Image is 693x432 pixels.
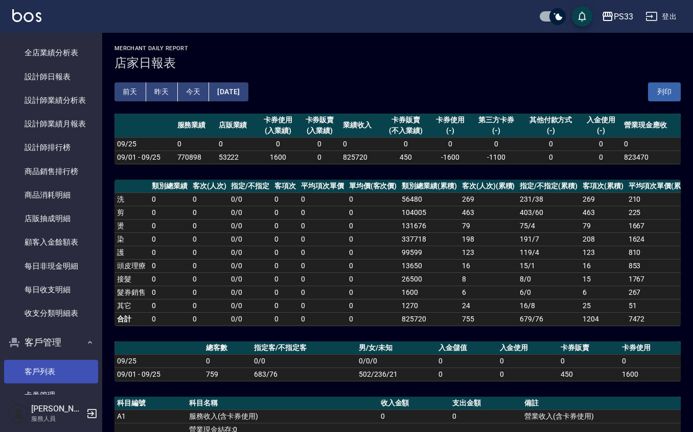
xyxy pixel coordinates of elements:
[641,7,681,26] button: 登出
[272,180,298,193] th: 客項次
[619,368,681,381] td: 1600
[251,368,356,381] td: 683/76
[149,192,190,206] td: 0
[384,125,427,136] div: (不入業績)
[31,404,83,414] h5: [PERSON_NAME]
[648,82,681,101] button: 列印
[619,341,681,355] th: 卡券使用
[340,150,382,164] td: 825720
[580,299,626,312] td: 25
[149,219,190,232] td: 0
[399,259,459,272] td: 13650
[114,286,149,299] td: 髮券銷售
[473,115,518,125] div: 第三方卡券
[517,299,580,312] td: 16 / 8
[517,232,580,246] td: 191 / 7
[298,312,346,326] td: 0
[228,180,272,193] th: 指定/不指定
[114,82,146,101] button: 前天
[497,368,559,381] td: 0
[272,206,298,219] td: 0
[190,312,229,326] td: 0
[298,206,346,219] td: 0
[114,354,203,368] td: 09/25
[4,383,98,407] a: 卡券管理
[459,232,518,246] td: 198
[356,341,436,355] th: 男/女/未知
[432,115,468,125] div: 卡券使用
[459,299,518,312] td: 24
[260,125,296,136] div: (入業績)
[436,341,497,355] th: 入金儲值
[175,114,216,138] th: 服務業績
[382,137,429,150] td: 0
[31,414,83,423] p: 服務人員
[572,6,592,27] button: save
[580,286,626,299] td: 6
[4,207,98,230] a: 店販抽成明細
[190,206,229,219] td: 0
[580,272,626,286] td: 15
[228,272,272,286] td: 0 / 0
[228,286,272,299] td: 0 / 0
[251,354,356,368] td: 0/0
[258,150,299,164] td: 1600
[190,299,229,312] td: 0
[8,403,29,424] img: Person
[114,312,149,326] td: 合計
[459,259,518,272] td: 16
[114,192,149,206] td: 洗
[187,409,378,423] td: 服務收入(含卡券使用)
[4,89,98,112] a: 設計師業績分析表
[619,354,681,368] td: 0
[298,192,346,206] td: 0
[149,312,190,326] td: 0
[399,192,459,206] td: 56480
[114,272,149,286] td: 接髮
[346,206,400,219] td: 0
[524,125,577,136] div: (-)
[346,246,400,259] td: 0
[399,219,459,232] td: 131676
[459,219,518,232] td: 79
[298,219,346,232] td: 0
[228,312,272,326] td: 0/0
[346,192,400,206] td: 0
[459,286,518,299] td: 6
[175,137,216,150] td: 0
[4,301,98,325] a: 收支分類明細表
[302,115,338,125] div: 卡券販賣
[190,232,229,246] td: 0
[178,82,210,101] button: 今天
[580,150,621,164] td: 0
[272,192,298,206] td: 0
[580,219,626,232] td: 79
[251,341,356,355] th: 指定客/不指定客
[346,272,400,286] td: 0
[190,246,229,259] td: 0
[346,259,400,272] td: 0
[203,341,251,355] th: 總客數
[399,206,459,219] td: 104005
[175,150,216,164] td: 770898
[4,136,98,159] a: 設計師排行榜
[497,354,559,368] td: 0
[149,206,190,219] td: 0
[228,192,272,206] td: 0 / 0
[459,192,518,206] td: 269
[517,312,580,326] td: 679/76
[114,219,149,232] td: 燙
[114,114,681,164] table: a dense table
[149,232,190,246] td: 0
[4,360,98,383] a: 客戶列表
[517,272,580,286] td: 8 / 0
[298,180,346,193] th: 平均項次單價
[471,137,521,150] td: 0
[382,150,429,164] td: 450
[272,286,298,299] td: 0
[203,368,251,381] td: 759
[517,219,580,232] td: 75 / 4
[298,272,346,286] td: 0
[580,232,626,246] td: 208
[228,259,272,272] td: 0 / 0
